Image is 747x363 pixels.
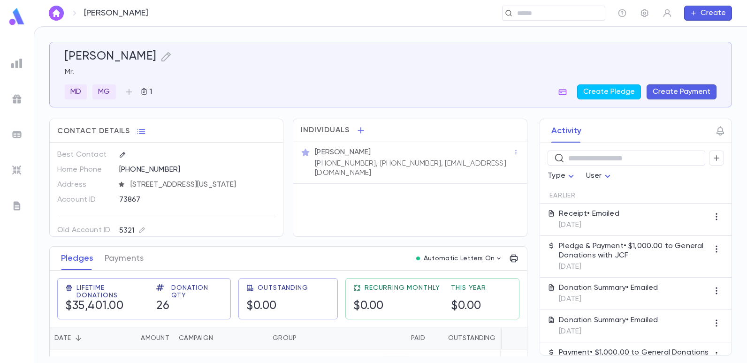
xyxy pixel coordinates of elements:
[57,177,111,192] p: Address
[57,162,111,177] p: Home Phone
[559,316,658,325] p: Donation Summary • Emailed
[61,247,93,270] button: Pledges
[51,9,62,17] img: home_white.a664292cf8c1dea59945f0da9f25487c.svg
[156,299,169,313] h5: 26
[412,252,506,265] button: Automatic Letters On
[258,284,308,292] span: Outstanding
[559,242,709,260] p: Pledge & Payment • $1,000.00 to General Donations with JCF
[430,327,500,349] div: Outstanding
[559,283,658,293] p: Donation Summary • Emailed
[148,87,152,97] p: 1
[141,327,169,349] div: Amount
[119,192,243,206] div: 73867
[301,126,350,135] span: Individuals
[559,209,619,219] p: Receipt • Emailed
[65,50,157,64] h5: [PERSON_NAME]
[246,299,277,313] h5: $0.00
[551,119,581,143] button: Activity
[113,327,174,349] div: Amount
[315,148,371,157] p: [PERSON_NAME]
[548,172,565,180] span: Type
[11,165,23,176] img: imports_grey.530a8a0e642e233f2baf0ef88e8c9fcb.svg
[65,84,87,99] div: MD
[315,159,513,178] p: [PHONE_NUMBER], [PHONE_NUMBER], [EMAIL_ADDRESS][DOMAIN_NAME]
[559,327,658,336] p: [DATE]
[84,8,148,18] p: [PERSON_NAME]
[365,284,440,292] span: Recurring Monthly
[57,127,130,136] span: Contact Details
[98,87,110,97] p: MG
[119,162,275,176] div: [PHONE_NUMBER]
[8,8,26,26] img: logo
[105,247,144,270] button: Payments
[70,87,81,97] p: MD
[65,68,717,77] p: Mr.
[11,129,23,140] img: batches_grey.339ca447c9d9533ef1741baa751efc33.svg
[11,58,23,69] img: reports_grey.c525e4749d1bce6a11f5fe2a8de1b229.svg
[57,223,111,238] p: Old Account ID
[548,167,577,185] div: Type
[424,255,495,262] p: Automatic Letters On
[50,327,113,349] div: Date
[273,327,297,349] div: Group
[577,84,641,99] button: Create Pledge
[65,299,123,313] h5: $35,401.00
[171,284,223,299] span: Donation Qty
[57,147,111,162] p: Best Contact
[549,192,576,199] span: Earlier
[451,299,481,313] h5: $0.00
[268,327,338,349] div: Group
[353,299,384,313] h5: $0.00
[57,192,111,207] p: Account ID
[11,200,23,212] img: letters_grey.7941b92b52307dd3b8a917253454ce1c.svg
[500,327,556,349] div: Installments
[137,84,156,99] button: 1
[338,327,430,349] div: Paid
[127,180,276,189] span: [STREET_ADDRESS][US_STATE]
[76,284,145,299] span: Lifetime Donations
[54,327,71,349] div: Date
[71,331,86,346] button: Sort
[179,327,213,349] div: Campaign
[448,327,495,349] div: Outstanding
[586,167,613,185] div: User
[119,225,145,236] div: 5321
[586,172,602,180] span: User
[684,6,732,21] button: Create
[559,295,658,304] p: [DATE]
[411,327,425,349] div: Paid
[559,220,619,230] p: [DATE]
[559,262,709,272] p: [DATE]
[451,284,486,292] span: This Year
[92,84,115,99] div: MG
[11,93,23,105] img: campaigns_grey.99e729a5f7ee94e3726e6486bddda8f1.svg
[647,84,717,99] button: Create Payment
[174,327,268,349] div: Campaign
